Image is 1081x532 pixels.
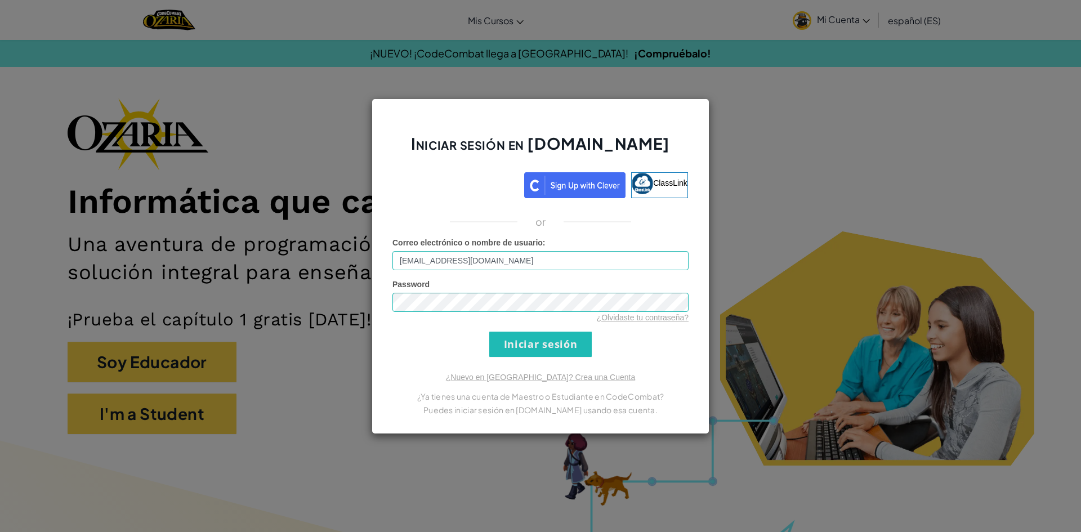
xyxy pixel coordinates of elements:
a: ¿Nuevo en [GEOGRAPHIC_DATA]? Crea una Cuenta [446,373,635,382]
h2: Iniciar sesión en [DOMAIN_NAME] [392,133,689,166]
span: Password [392,280,430,289]
label: : [392,237,546,248]
iframe: Botón Iniciar sesión con Google [387,171,524,196]
span: Correo electrónico o nombre de usuario [392,238,543,247]
p: or [535,215,546,229]
img: clever_sso_button@2x.png [524,172,626,198]
img: classlink-logo-small.png [632,173,653,194]
input: Iniciar sesión [489,332,592,357]
span: ClassLink [653,178,687,187]
p: Puedes iniciar sesión en [DOMAIN_NAME] usando esa cuenta. [392,403,689,417]
a: ¿Olvidaste tu contraseña? [597,313,689,322]
p: ¿Ya tienes una cuenta de Maestro o Estudiante en CodeCombat? [392,390,689,403]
